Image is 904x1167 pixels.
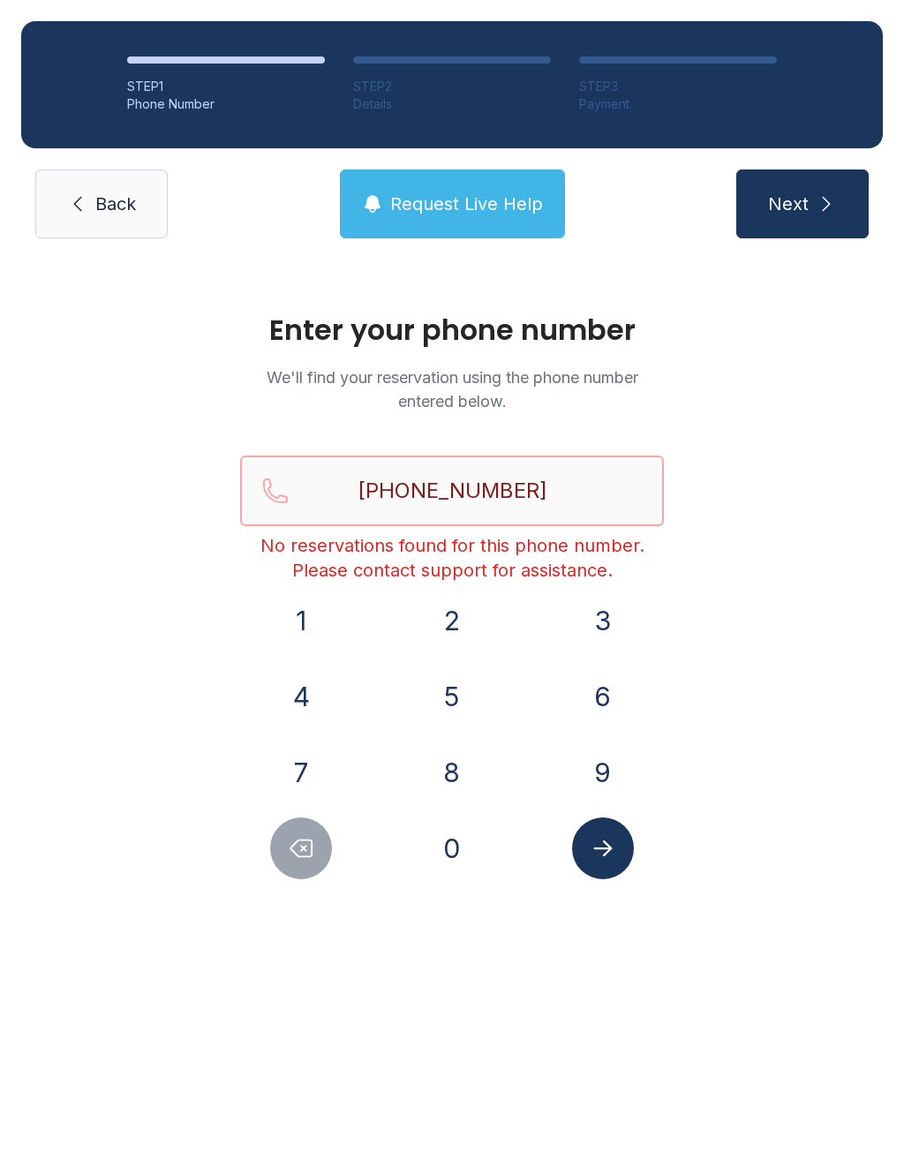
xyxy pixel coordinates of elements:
[572,817,634,879] button: Submit lookup form
[390,192,543,216] span: Request Live Help
[240,456,664,526] input: Reservation phone number
[579,78,777,95] div: STEP 3
[421,817,483,879] button: 0
[353,78,551,95] div: STEP 2
[270,742,332,803] button: 7
[579,95,777,113] div: Payment
[270,817,332,879] button: Delete number
[421,590,483,651] button: 2
[421,742,483,803] button: 8
[240,533,664,583] div: No reservations found for this phone number. Please contact support for assistance.
[572,666,634,727] button: 6
[270,590,332,651] button: 1
[95,192,136,216] span: Back
[240,365,664,413] p: We'll find your reservation using the phone number entered below.
[572,590,634,651] button: 3
[240,316,664,344] h1: Enter your phone number
[270,666,332,727] button: 4
[768,192,809,216] span: Next
[127,78,325,95] div: STEP 1
[353,95,551,113] div: Details
[572,742,634,803] button: 9
[421,666,483,727] button: 5
[127,95,325,113] div: Phone Number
